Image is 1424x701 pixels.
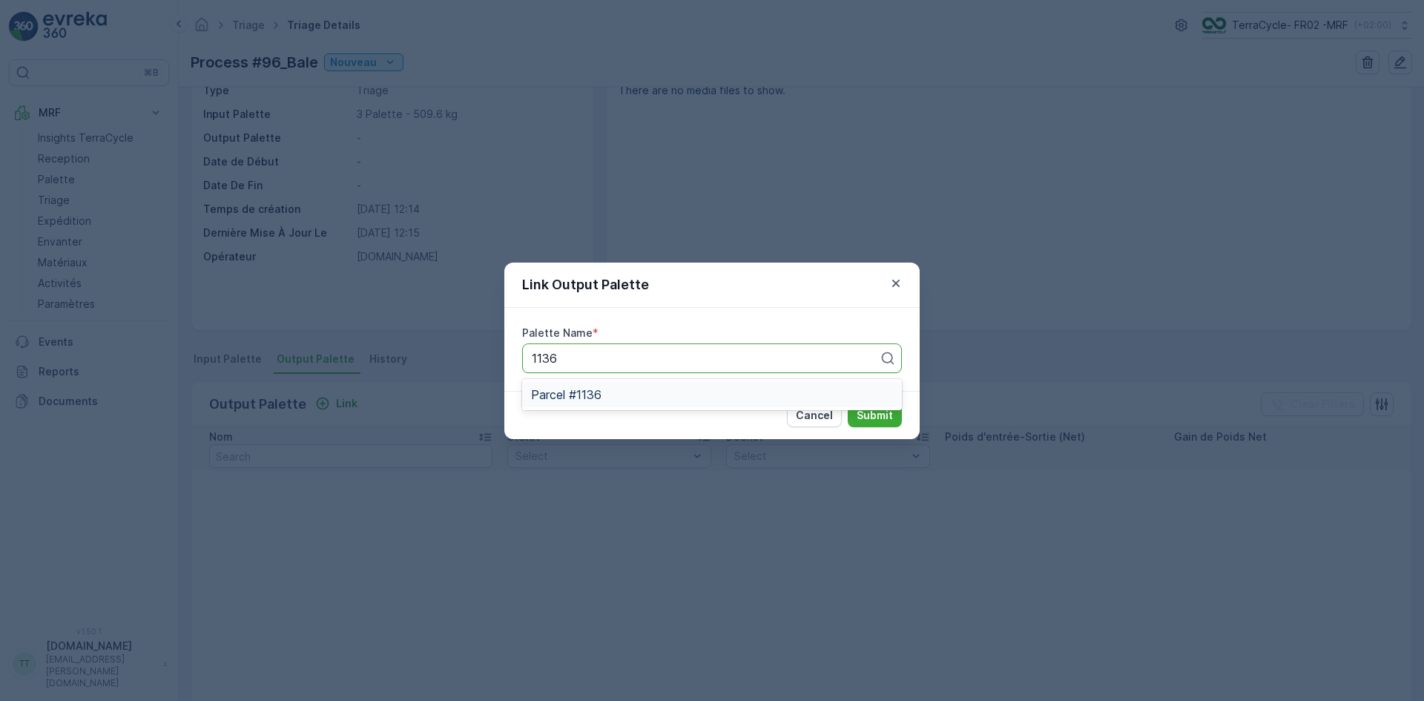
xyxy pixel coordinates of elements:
[848,404,902,427] button: Submit
[796,408,833,423] p: Cancel
[522,326,593,339] label: Palette Name
[531,388,601,401] span: Parcel #1136
[522,274,649,295] p: Link Output Palette
[787,404,842,427] button: Cancel
[857,408,893,423] p: Submit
